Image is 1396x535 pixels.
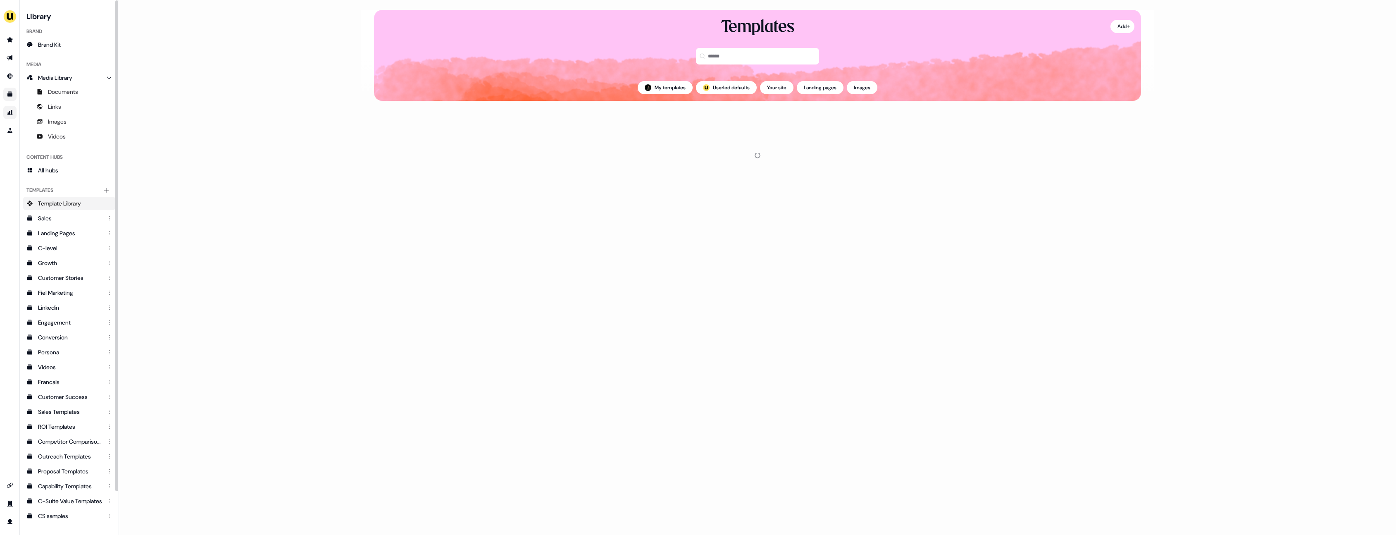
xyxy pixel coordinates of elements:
div: Customer Stories [38,274,102,282]
div: Engagement [38,318,102,327]
a: Go to team [3,497,17,510]
a: Go to attribution [3,106,17,119]
div: Conversion [38,333,102,342]
a: Media Library [23,71,115,84]
a: Videos [23,361,115,374]
span: Brand Kit [38,41,61,49]
span: Links [48,103,61,111]
a: Engagement [23,316,115,329]
div: Capability Templates [38,482,102,490]
a: CS samples [23,509,115,523]
div: ROI Templates [38,423,102,431]
a: Links [23,100,115,113]
button: Images [847,81,877,94]
span: Videos [48,132,66,141]
a: Go to integrations [3,479,17,492]
div: ; [703,84,710,91]
a: Images [23,115,115,128]
a: Go to profile [3,515,17,528]
a: Go to Inbound [3,69,17,83]
a: Landing Pages [23,227,115,240]
div: Content Hubs [23,150,115,164]
a: C-level [23,241,115,255]
span: All hubs [38,166,58,174]
div: Videos [38,363,102,371]
a: Go to templates [3,88,17,101]
div: Sales Templates [38,408,102,416]
span: Template Library [38,199,81,208]
div: C-level [38,244,102,252]
div: Persona [38,348,102,356]
a: Customer Stories [23,271,115,284]
div: Fiel Marketing [38,289,102,297]
div: Outreach Templates [38,452,102,461]
a: Go to prospects [3,33,17,46]
div: Competitor Comparisons [38,437,102,446]
span: Media Library [38,74,72,82]
div: Proposal Templates [38,467,102,475]
a: Customer Success [23,390,115,404]
div: CS samples [38,512,102,520]
a: Conversion [23,331,115,344]
a: Capability Templates [23,480,115,493]
button: Your site [760,81,793,94]
button: My templates [638,81,693,94]
div: Sales [38,214,102,222]
div: Linkedin [38,303,102,312]
h3: Library [23,10,115,21]
div: Templates [721,17,794,38]
a: Linkedin [23,301,115,314]
div: Customer Success [38,393,102,401]
a: Documents [23,85,115,98]
a: Sales [23,212,115,225]
img: Henry [645,84,651,91]
a: Fiel Marketing [23,286,115,299]
a: Sales Templates [23,405,115,418]
a: All hubs [23,164,115,177]
img: userled logo [703,84,710,91]
a: Proposal Templates [23,465,115,478]
div: Francais [38,378,102,386]
button: Landing pages [797,81,843,94]
a: Template Library [23,197,115,210]
span: Documents [48,88,78,96]
a: Persona [23,346,115,359]
div: Growth [38,259,102,267]
span: Images [48,117,67,126]
a: C-Suite Value Templates [23,494,115,508]
button: Add [1110,20,1134,33]
a: Go to outbound experience [3,51,17,64]
a: Competitor Comparisons [23,435,115,448]
a: Videos [23,130,115,143]
a: Francais [23,375,115,389]
a: ROI Templates [23,420,115,433]
a: Outreach Templates [23,450,115,463]
button: userled logo;Userled defaults [696,81,757,94]
div: Landing Pages [38,229,102,237]
div: Templates [23,184,115,197]
div: Brand [23,25,115,38]
a: Brand Kit [23,38,115,51]
a: Go to experiments [3,124,17,137]
a: Growth [23,256,115,270]
div: Media [23,58,115,71]
div: C-Suite Value Templates [38,497,102,505]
